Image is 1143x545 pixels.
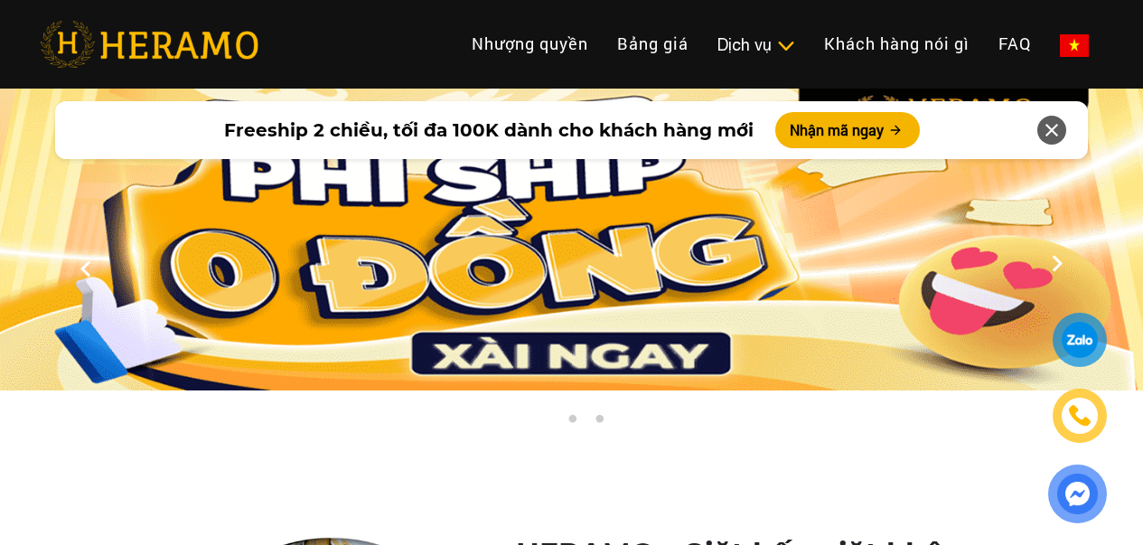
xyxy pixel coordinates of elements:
img: subToggleIcon [776,37,795,55]
a: Bảng giá [603,24,703,63]
a: Nhượng quyền [457,24,603,63]
a: FAQ [984,24,1045,63]
div: Dịch vụ [717,33,795,57]
span: Freeship 2 chiều, tối đa 100K dành cho khách hàng mới [224,117,754,144]
button: 1 [536,414,554,432]
button: 3 [590,414,608,432]
button: Nhận mã ngay [775,112,920,148]
a: Khách hàng nói gì [810,24,984,63]
img: vn-flag.png [1060,34,1089,57]
a: phone-icon [1055,391,1104,440]
img: phone-icon [1069,405,1091,427]
button: 2 [563,414,581,432]
img: heramo-logo.png [40,21,258,68]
